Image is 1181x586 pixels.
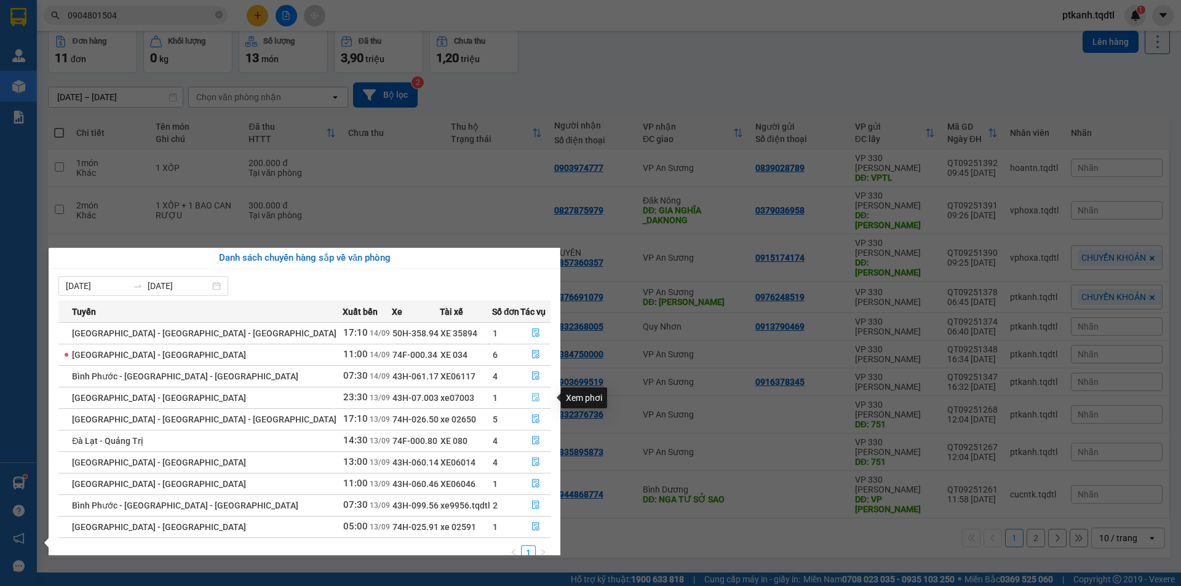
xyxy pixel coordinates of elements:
[521,545,536,560] li: 1
[370,372,390,381] span: 14/09
[343,305,378,319] span: Xuất bến
[536,545,551,560] button: right
[133,281,143,291] span: to
[66,279,128,293] input: Từ ngày
[94,7,181,34] p: Nhận:
[521,345,550,365] button: file-done
[510,548,517,556] span: left
[521,474,550,494] button: file-done
[493,328,498,338] span: 1
[343,370,368,381] span: 07:30
[392,305,402,319] span: Xe
[521,496,550,515] button: file-done
[370,437,390,445] span: 13/09
[531,457,540,467] span: file-done
[492,305,520,319] span: Số đơn
[343,499,368,510] span: 07:30
[5,14,92,41] p: Gửi:
[58,251,551,266] div: Danh sách chuyến hàng sắp về văn phòng
[440,456,491,469] div: XE06014
[493,436,498,446] span: 4
[521,410,550,429] button: file-done
[531,371,540,381] span: file-done
[94,51,181,76] span: Giao:
[5,14,92,41] span: VP 330 [PERSON_NAME]
[72,350,246,360] span: [GEOGRAPHIC_DATA] - [GEOGRAPHIC_DATA]
[343,521,368,532] span: 05:00
[531,328,540,338] span: file-done
[506,545,521,560] button: left
[521,388,550,408] button: file-done
[5,42,73,56] span: 0976248519
[94,7,152,34] span: VP An Sương
[493,501,498,510] span: 2
[440,434,491,448] div: XE 080
[521,323,550,343] button: file-done
[440,499,491,512] div: xe9956.tqdtl
[72,305,96,319] span: Tuyến
[72,479,246,489] span: [GEOGRAPHIC_DATA] - [GEOGRAPHIC_DATA]
[72,436,143,446] span: Đà Lạt - Quảng Trị
[531,350,540,360] span: file-done
[440,413,491,426] div: xe 02650
[370,480,390,488] span: 13/09
[561,387,607,408] div: Xem phơi
[94,36,162,49] span: 0376691079
[440,327,491,340] div: XE 35894
[440,348,491,362] div: XE 034
[72,501,298,510] span: Bình Phước - [GEOGRAPHIC_DATA] - [GEOGRAPHIC_DATA]
[72,328,336,338] span: [GEOGRAPHIC_DATA] - [GEOGRAPHIC_DATA] - [GEOGRAPHIC_DATA]
[521,431,550,451] button: file-done
[493,371,498,381] span: 4
[392,350,437,360] span: 74F-000.34
[370,394,390,402] span: 13/09
[343,392,368,403] span: 23:30
[343,413,368,424] span: 17:10
[370,329,390,338] span: 14/09
[392,328,439,338] span: 50H-358.94
[72,371,298,381] span: Bình Phước - [GEOGRAPHIC_DATA] - [GEOGRAPHIC_DATA]
[493,393,498,403] span: 1
[521,453,550,472] button: file-done
[493,350,498,360] span: 6
[531,436,540,446] span: file-done
[520,305,546,319] span: Tác vụ
[440,305,463,319] span: Tài xế
[72,457,246,467] span: [GEOGRAPHIC_DATA] - [GEOGRAPHIC_DATA]
[440,391,491,405] div: xe07003
[521,517,550,537] button: file-done
[343,456,368,467] span: 13:00
[72,414,336,424] span: [GEOGRAPHIC_DATA] - [GEOGRAPHIC_DATA] - [GEOGRAPHIC_DATA]
[536,545,551,560] li: Next Page
[89,81,96,95] span: 0
[521,366,550,386] button: file-done
[493,522,498,532] span: 1
[539,548,547,556] span: right
[531,501,540,510] span: file-done
[392,479,439,489] span: 43H-060.46
[392,393,439,403] span: 43H-07.003
[68,81,86,95] span: CC:
[392,501,439,510] span: 43H-099.56
[493,457,498,467] span: 4
[440,477,491,491] div: XE06046
[370,415,390,424] span: 13/09
[440,370,491,383] div: XE06117
[94,63,181,76] span: [PERSON_NAME]
[72,393,246,403] span: [GEOGRAPHIC_DATA] - [GEOGRAPHIC_DATA]
[343,478,368,489] span: 11:00
[506,545,521,560] li: Previous Page
[392,414,439,424] span: 74H-026.50
[440,520,491,534] div: xe 02591
[343,435,368,446] span: 14:30
[133,281,143,291] span: swap-right
[531,414,540,424] span: file-done
[531,479,540,489] span: file-done
[5,58,23,69] span: Lấy:
[343,349,368,360] span: 11:00
[370,501,390,510] span: 13/09
[493,479,498,489] span: 1
[392,371,439,381] span: 43H-061.17
[72,522,246,532] span: [GEOGRAPHIC_DATA] - [GEOGRAPHIC_DATA]
[370,523,390,531] span: 13/09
